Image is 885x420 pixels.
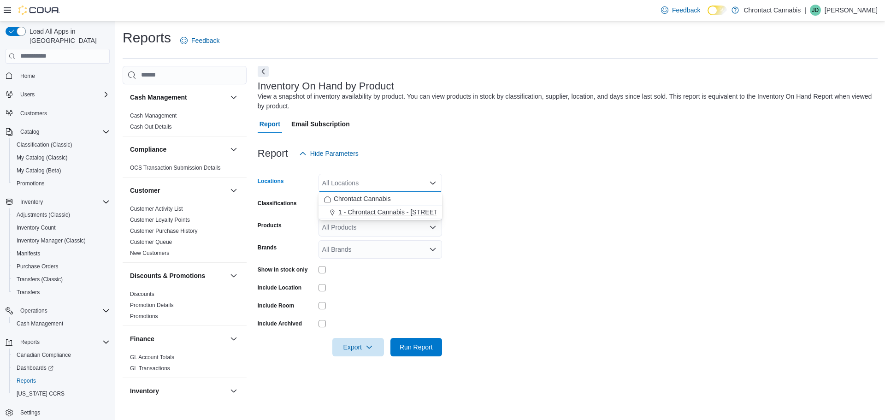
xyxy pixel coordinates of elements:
a: Canadian Compliance [13,349,75,361]
a: Customers [17,108,51,119]
a: Settings [17,407,44,418]
span: Reports [17,377,36,385]
button: Transfers [9,286,113,299]
input: Dark Mode [708,6,727,15]
span: Inventory Count [13,222,110,233]
span: Discounts [130,290,154,298]
span: Operations [17,305,110,316]
p: | [804,5,806,16]
span: Customer Loyalty Points [130,216,190,224]
span: Transfers (Classic) [17,276,63,283]
button: Adjustments (Classic) [9,208,113,221]
span: Catalog [17,126,110,137]
button: Promotions [9,177,113,190]
a: Customer Queue [130,239,172,245]
label: Brands [258,244,277,251]
button: Operations [17,305,51,316]
a: Transfers [13,287,43,298]
span: Adjustments (Classic) [13,209,110,220]
a: Cash Management [130,112,177,119]
span: Inventory Manager (Classic) [13,235,110,246]
span: Load All Apps in [GEOGRAPHIC_DATA] [26,27,110,45]
span: Settings [20,409,40,416]
button: Open list of options [429,224,437,231]
span: Manifests [13,248,110,259]
span: Inventory [20,198,43,206]
div: Customer [123,203,247,262]
a: Home [17,71,39,82]
h3: Compliance [130,145,166,154]
span: Cash Management [17,320,63,327]
a: New Customers [130,250,169,256]
button: Chrontact Cannabis [319,192,442,206]
span: Cash Out Details [130,123,172,130]
button: Inventory [17,196,47,207]
button: Reports [2,336,113,349]
button: Canadian Compliance [9,349,113,361]
button: Inventory Count [9,221,113,234]
button: Classification (Classic) [9,138,113,151]
span: Dashboards [17,364,53,372]
a: OCS Transaction Submission Details [130,165,221,171]
button: My Catalog (Classic) [9,151,113,164]
span: Inventory Count [17,224,56,231]
h3: Cash Management [130,93,187,102]
span: My Catalog (Beta) [17,167,61,174]
a: Dashboards [9,361,113,374]
a: Manifests [13,248,44,259]
span: Transfers [17,289,40,296]
span: Home [17,70,110,82]
span: Promotions [13,178,110,189]
span: Users [17,89,110,100]
div: View a snapshot of inventory availability by product. You can view products in stock by classific... [258,92,873,111]
h3: Customer [130,186,160,195]
a: Customer Activity List [130,206,183,212]
a: My Catalog (Classic) [13,152,71,163]
h1: Reports [123,29,171,47]
button: Cash Management [130,93,226,102]
span: Home [20,72,35,80]
a: Reports [13,375,40,386]
span: Canadian Compliance [13,349,110,361]
button: Run Report [390,338,442,356]
a: Customer Purchase History [130,228,198,234]
a: Discounts [130,291,154,297]
a: Inventory Manager (Classic) [13,235,89,246]
button: Users [17,89,38,100]
button: Settings [2,406,113,419]
span: Customers [17,107,110,119]
button: Reports [9,374,113,387]
button: Discounts & Promotions [228,270,239,281]
label: Include Location [258,284,301,291]
span: Catalog [20,128,39,136]
button: Open list of options [429,246,437,253]
a: Customer Loyalty Points [130,217,190,223]
a: GL Transactions [130,365,170,372]
span: Export [338,338,378,356]
button: Catalog [17,126,43,137]
span: Inventory Manager (Classic) [17,237,86,244]
span: Feedback [191,36,219,45]
h3: Finance [130,334,154,343]
span: Promotions [17,180,45,187]
span: GL Account Totals [130,354,174,361]
span: Cash Management [13,318,110,329]
button: [US_STATE] CCRS [9,387,113,400]
button: Operations [2,304,113,317]
button: Customer [228,185,239,196]
label: Include Archived [258,320,302,327]
span: Report [260,115,280,133]
button: Cash Management [228,92,239,103]
a: Cash Management [13,318,67,329]
button: Transfers (Classic) [9,273,113,286]
span: Customers [20,110,47,117]
button: Inventory Manager (Classic) [9,234,113,247]
button: Compliance [228,144,239,155]
button: Customers [2,106,113,120]
label: Show in stock only [258,266,308,273]
span: Washington CCRS [13,388,110,399]
button: Inventory [2,195,113,208]
h3: Inventory [130,386,159,396]
span: My Catalog (Classic) [13,152,110,163]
